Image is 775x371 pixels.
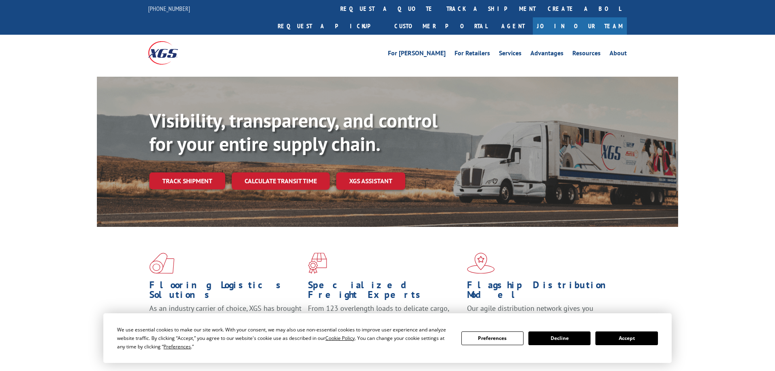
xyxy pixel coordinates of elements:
[163,343,191,350] span: Preferences
[148,4,190,13] a: [PHONE_NUMBER]
[308,280,461,304] h1: Specialized Freight Experts
[467,280,620,304] h1: Flagship Distribution Model
[308,304,461,340] p: From 123 overlength loads to delicate cargo, our experienced staff knows the best way to move you...
[149,253,174,274] img: xgs-icon-total-supply-chain-intelligence-red
[499,50,522,59] a: Services
[388,50,446,59] a: For [PERSON_NAME]
[528,331,591,345] button: Decline
[149,172,225,189] a: Track shipment
[467,304,616,323] span: Our agile distribution network gives you nationwide inventory management on demand.
[149,304,302,332] span: As an industry carrier of choice, XGS has brought innovation and dedication to flooring logistics...
[533,17,627,35] a: Join Our Team
[595,331,658,345] button: Accept
[461,331,524,345] button: Preferences
[103,313,672,363] div: Cookie Consent Prompt
[308,253,327,274] img: xgs-icon-focused-on-flooring-red
[117,325,451,351] div: We use essential cookies to make our site work. With your consent, we may also use non-essential ...
[455,50,490,59] a: For Retailers
[149,108,438,156] b: Visibility, transparency, and control for your entire supply chain.
[388,17,493,35] a: Customer Portal
[610,50,627,59] a: About
[493,17,533,35] a: Agent
[149,280,302,304] h1: Flooring Logistics Solutions
[572,50,601,59] a: Resources
[530,50,563,59] a: Advantages
[232,172,330,190] a: Calculate transit time
[336,172,405,190] a: XGS ASSISTANT
[467,253,495,274] img: xgs-icon-flagship-distribution-model-red
[272,17,388,35] a: Request a pickup
[325,335,355,342] span: Cookie Policy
